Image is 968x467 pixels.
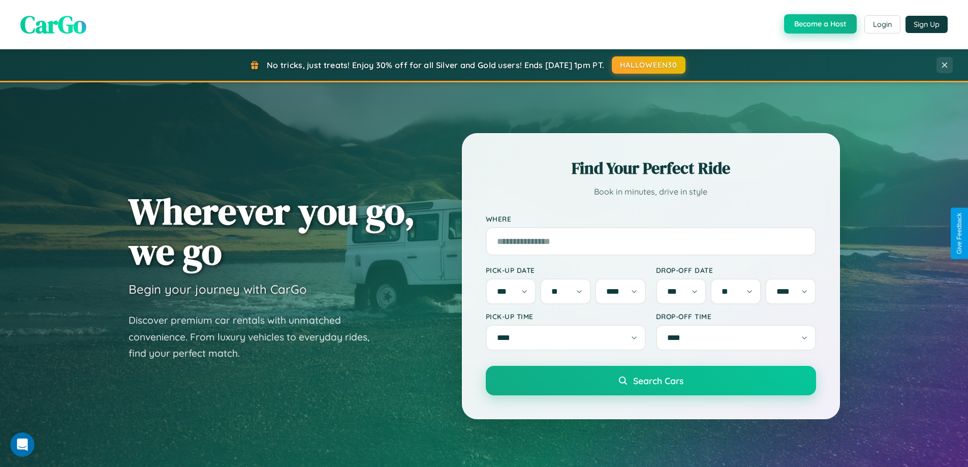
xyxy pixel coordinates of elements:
span: Search Cars [633,375,683,386]
button: HALLOWEEN30 [612,56,685,74]
label: Drop-off Date [656,266,816,274]
div: Give Feedback [956,213,963,254]
h1: Wherever you go, we go [129,191,415,271]
label: Where [486,214,816,223]
span: No tricks, just treats! Enjoy 30% off for all Silver and Gold users! Ends [DATE] 1pm PT. [267,60,604,70]
label: Drop-off Time [656,312,816,321]
label: Pick-up Time [486,312,646,321]
button: Sign Up [905,16,948,33]
button: Become a Host [784,14,857,34]
iframe: Intercom live chat [10,432,35,457]
h3: Begin your journey with CarGo [129,282,307,297]
label: Pick-up Date [486,266,646,274]
p: Book in minutes, drive in style [486,184,816,199]
h2: Find Your Perfect Ride [486,157,816,179]
button: Login [864,15,900,34]
p: Discover premium car rentals with unmatched convenience. From luxury vehicles to everyday rides, ... [129,312,383,362]
span: CarGo [20,8,86,41]
button: Search Cars [486,366,816,395]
